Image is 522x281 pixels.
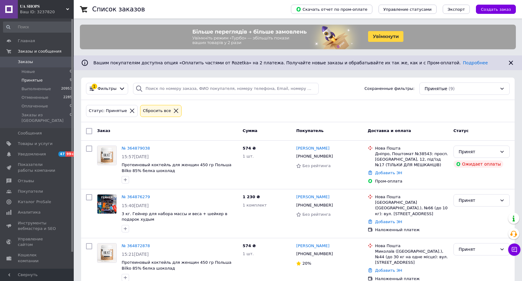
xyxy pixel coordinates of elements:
a: Добавить ЭН [375,219,402,224]
button: Создать заказ [476,5,516,14]
span: Принятые [425,86,447,92]
span: Экспорт [448,7,465,12]
a: 3 кг. Гейнер для набора массы и веса + шейкер в подарок худым [122,211,227,222]
span: Сумма [243,128,257,133]
a: [PERSON_NAME] [296,243,329,249]
span: Новые [22,69,35,74]
span: Вашим покупателям доступна опция «Оплатить частями от Rozetka» на 2 платежа. Получайте новые зака... [93,60,488,65]
div: Принят [459,148,497,155]
a: Фото товару [97,194,117,214]
a: Протеиновый коктейль для женщин 450 гр Польша Bilko 85% белка шоколад [122,163,231,173]
span: Заказ [97,128,110,133]
div: [PHONE_NUMBER] [295,250,334,258]
span: Главная [18,38,35,44]
span: Заказы из [GEOGRAPHIC_DATA] [22,112,70,123]
img: 6856843317_w2048_h2048_frame_1321316167.png [180,25,416,49]
a: Добавить ЭН [375,171,402,175]
span: 20% [302,261,311,266]
div: Дніпро, Поштомат №38543: просп. [GEOGRAPHIC_DATA], 12, під'їзд №17 (ТІЛЬКИ ДЛЯ МЕШКАНЦІВ) [375,151,449,168]
span: 1 комплект [243,203,267,207]
span: Покупатели [18,189,43,194]
span: 9 [70,78,72,83]
span: Фильтры [98,86,117,92]
span: Заказы и сообщения [18,49,61,54]
span: 0 [70,103,72,109]
span: Выполненные [22,86,51,92]
div: Принят [459,246,497,253]
div: [PHONE_NUMBER] [295,201,334,209]
a: № 364872878 [122,243,150,248]
div: Пром-оплата [375,179,449,184]
span: Управление сайтом [18,236,57,247]
a: Фото товару [97,243,117,263]
span: 0 [70,112,72,123]
span: 𝐔𝐀 𝐒𝐇𝐎𝐏𝐒 [20,4,66,9]
span: Уведомления [18,151,46,157]
div: [PHONE_NUMBER] [295,152,334,160]
span: Статус [453,128,469,133]
div: [GEOGRAPHIC_DATA] ([GEOGRAPHIC_DATA].), №66 (до 10 кг): вул. [STREET_ADDRESS] [375,200,449,217]
div: Нова Пошта [375,146,449,151]
span: 1 шт. [243,251,254,256]
span: 47 [58,151,65,157]
a: Фото товару [97,146,117,165]
span: 15:21[DATE] [122,252,149,257]
span: Каталог ProSale [18,199,51,205]
span: Создать заказ [481,7,511,12]
input: Поиск [3,22,73,33]
span: Сохраненные фильтры: [364,86,414,92]
img: Фото товару [97,243,116,263]
div: Нова Пошта [375,243,449,249]
span: 574 ₴ [243,146,256,151]
span: Кошелек компании [18,252,57,263]
span: Управление статусами [383,7,432,12]
span: Скачать отчет по пром-оплате [296,6,367,12]
span: Доставка и оплата [368,128,411,133]
h1: Список заказов [92,6,145,13]
span: Товары и услуги [18,141,53,147]
div: Ожидает оплаты [453,160,504,168]
button: Скачать отчет по пром-оплате [291,5,372,14]
div: Наложенный платеж [375,227,449,233]
span: (9) [449,86,455,91]
span: Отзывы [18,178,34,184]
span: 1 шт. [243,154,254,159]
div: Сбросить все [142,108,172,114]
a: № 364876279 [122,195,150,199]
div: Статус: Принятые [88,108,128,114]
div: Нова Пошта [375,194,449,200]
span: 574 ₴ [243,243,256,248]
img: Фото товару [97,195,116,214]
a: Создать заказ [470,7,516,11]
button: Чат с покупателем [508,243,520,256]
span: Инструменты вебмастера и SEO [18,220,57,231]
span: 99+ [65,151,76,157]
button: Управление статусами [379,5,437,14]
div: Миколаїв ([GEOGRAPHIC_DATA].), №44 (до 30 кг на одне місце): вул. [STREET_ADDRESS] [375,249,449,266]
span: Заказы [18,59,33,65]
a: Добавить ЭН [375,268,402,273]
span: 15:40[DATE] [122,203,149,208]
span: Показатели работы компании [18,162,57,173]
div: Ваш ID: 3237820 [20,9,74,15]
span: Покупатель [296,128,324,133]
span: Аналитика [18,210,41,215]
span: Сообщения [18,130,42,136]
input: Поиск по номеру заказа, ФИО покупателя, номеру телефона, Email, номеру накладной [133,83,319,95]
span: Оплаченные [22,103,48,109]
a: № 364879038 [122,146,150,151]
span: Без рейтинга [302,212,331,217]
div: Принят [459,197,497,204]
span: Принятые [22,78,43,83]
span: 2285 [63,95,72,100]
a: Подробнее [463,60,488,65]
span: 1 230 ₴ [243,195,260,199]
span: 20953 [61,86,72,92]
a: [PERSON_NAME] [296,194,329,200]
a: [PERSON_NAME] [296,146,329,151]
button: Экспорт [443,5,470,14]
span: Без рейтинга [302,163,331,168]
span: 0 [70,69,72,74]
